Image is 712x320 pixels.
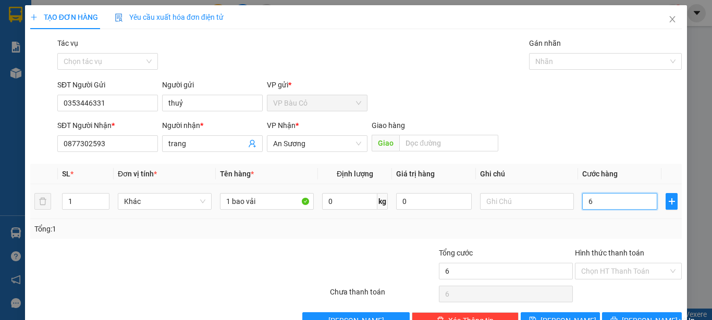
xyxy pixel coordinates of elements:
div: Chưa thanh toán [329,286,438,304]
span: Giao [372,135,399,151]
span: Tổng cước [439,249,473,257]
span: An Sương [273,136,361,151]
span: TẠO ĐƠN HÀNG [30,13,98,21]
span: Định lượng [337,170,373,178]
div: SĐT Người Gửi [57,79,158,91]
button: delete [34,193,51,210]
span: plus [666,197,677,206]
span: Khác [124,194,205,209]
input: VD: Bàn, Ghế [220,193,314,210]
img: icon [115,14,123,22]
label: Hình thức thanh toán [575,249,644,257]
span: Tên hàng [220,170,254,178]
th: Ghi chú [476,164,578,184]
span: user-add [248,139,256,148]
span: Giá trị hàng [396,170,435,178]
span: Yêu cầu xuất hóa đơn điện tử [115,13,224,21]
div: VP gửi [267,79,367,91]
span: close [668,15,677,23]
div: Người nhận [162,120,263,131]
span: VP Bàu Cỏ [273,95,361,111]
span: SL [62,170,70,178]
div: Người gửi [162,79,263,91]
button: Close [658,5,687,34]
div: SĐT Người Nhận [57,120,158,131]
span: kg [377,193,388,210]
span: plus [30,14,38,21]
span: Cước hàng [582,170,618,178]
span: Giao hàng [372,121,405,130]
button: plus [666,193,678,210]
span: Đơn vị tính [118,170,157,178]
input: 0 [396,193,471,210]
label: Tác vụ [57,39,78,47]
input: Ghi Chú [480,193,574,210]
input: Dọc đường [399,135,498,151]
span: VP Nhận [267,121,296,130]
label: Gán nhãn [529,39,561,47]
div: Tổng: 1 [34,223,276,235]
